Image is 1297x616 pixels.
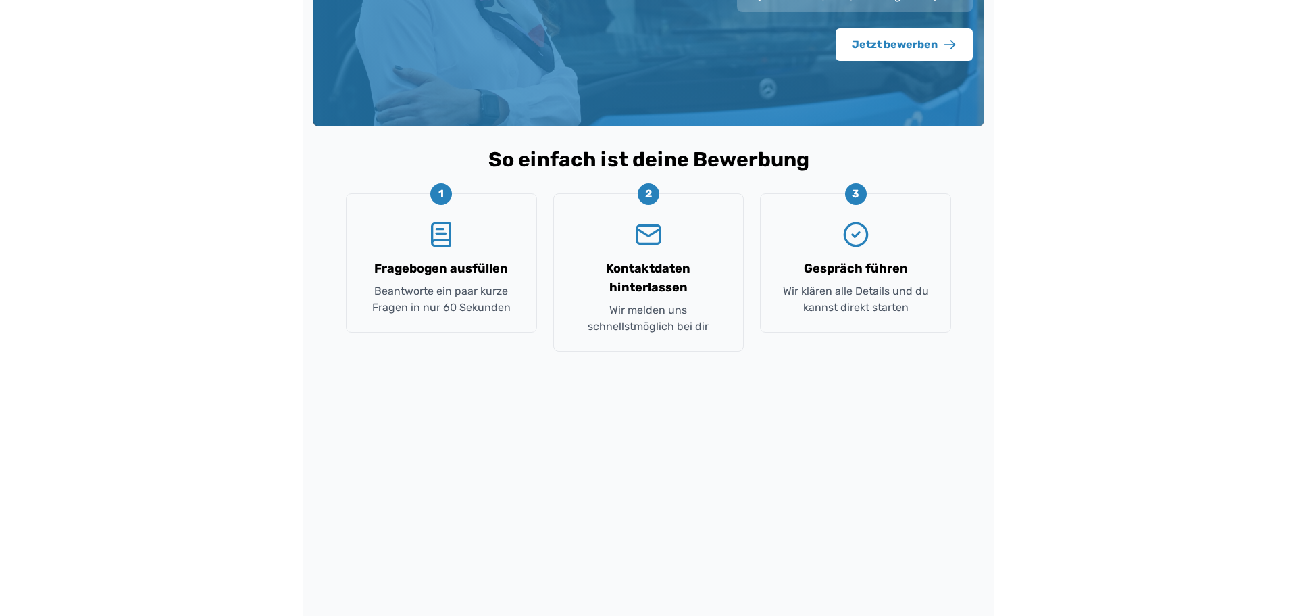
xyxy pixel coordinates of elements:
p: Wir melden uns schnellstmöglich bei dir [570,302,728,335]
div: 1 [430,183,452,205]
button: Jetzt bewerben [836,28,973,61]
svg: Mail [635,221,662,248]
p: Wir klären alle Details und du kannst direkt starten [777,283,934,316]
h3: Fragebogen ausfüllen [374,259,508,278]
h3: Gespräch führen [804,259,908,278]
h2: So einfach ist deine Bewerbung [324,147,973,172]
div: 2 [638,183,659,205]
div: 3 [845,183,867,205]
svg: BookText [428,221,455,248]
h3: Kontaktdaten hinterlassen [570,259,728,297]
p: Beantworte ein paar kurze Fragen in nur 60 Sekunden [363,283,520,316]
svg: CircleCheck [842,221,869,248]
